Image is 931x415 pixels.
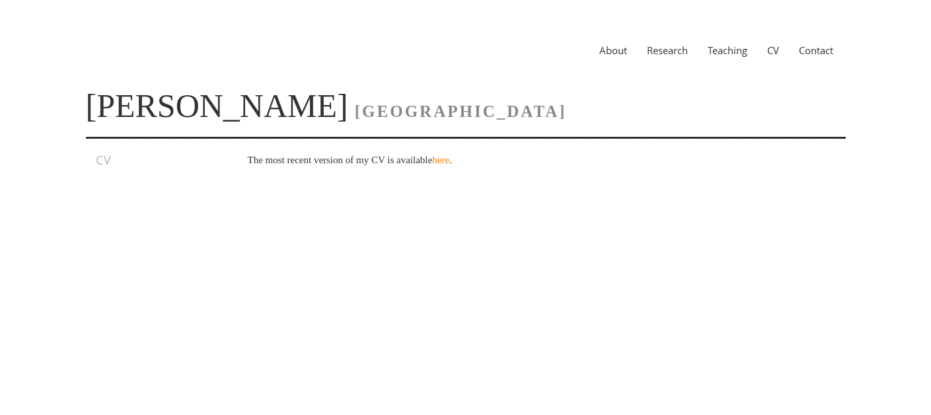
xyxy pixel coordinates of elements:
[355,102,567,120] span: [GEOGRAPHIC_DATA]
[698,44,757,57] a: Teaching
[248,152,818,168] p: The most recent version of my CV is available .
[637,44,698,57] a: Research
[589,44,637,57] a: About
[96,152,210,168] h3: CV
[789,44,843,57] a: Contact
[757,44,789,57] a: CV
[86,87,348,124] a: [PERSON_NAME]
[432,155,449,165] a: here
